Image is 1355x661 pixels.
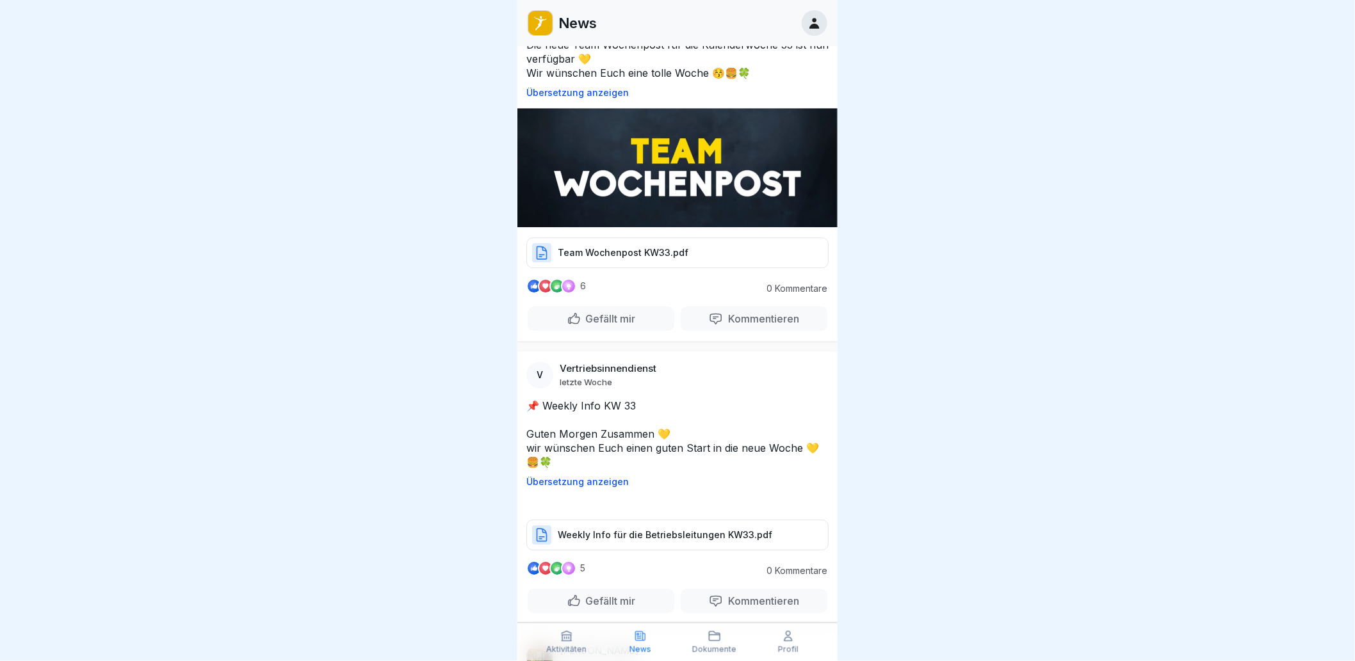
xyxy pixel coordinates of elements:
p: Kommentieren [723,594,799,607]
p: 📌 Weekly Info KW 33 Guten Morgen Zusammen 💛 wir wünschen Euch einen guten Start in die neue Woche... [526,399,829,469]
p: Übersetzung anzeigen [526,477,829,487]
p: Gefällt mir [581,312,636,325]
div: V [526,362,553,388]
p: Dokumente [692,645,736,654]
p: Übersetzung anzeigen [526,88,829,98]
a: Weekly Info für die Betriebsleitungen KW33.pdf [526,534,829,547]
p: 0 Kommentare [757,566,827,576]
img: Post Image [517,108,838,227]
p: 0 Kommentare [757,283,827,294]
a: Team Wochenpost KW33.pdf [526,252,829,265]
p: News [558,15,597,31]
img: oo2rwhh5g6mqyfqxhtbddxvd.png [528,11,553,35]
p: News [629,645,651,654]
p: 6 [580,281,586,291]
p: Team Wochenpost KW33.pdf [558,246,688,259]
p: Gefällt mir [581,594,636,607]
p: Vertriebsinnendienst [560,363,656,374]
p: Profil [778,645,799,654]
p: Weekly Info für die Betriebsleitungen KW33.pdf [558,529,772,541]
p: Aktivitäten [546,645,587,654]
p: Kommentieren [723,312,799,325]
p: 5 [580,563,585,573]
p: letzte Woche [560,377,612,387]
